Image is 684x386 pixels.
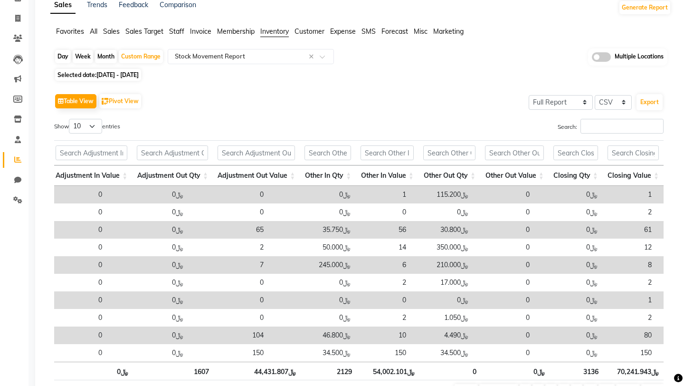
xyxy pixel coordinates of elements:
td: ﷼0 [534,186,602,203]
span: Marketing [433,27,464,36]
span: Multiple Locations [615,52,664,62]
td: 2 [355,274,411,291]
td: 8 [602,256,656,274]
td: ﷼0 [268,309,355,327]
td: 0 [188,186,268,203]
th: Closing Value: activate to sort column ascending [603,165,664,186]
input: Search Other Out Qty [423,145,475,160]
th: 0 [419,362,481,380]
td: 0 [188,203,268,221]
td: ﷼0 [268,274,355,291]
td: ﷼0 [107,327,188,344]
th: 2129 [301,362,357,380]
th: Other Out Qty: activate to sort column ascending [418,165,480,186]
td: ﷼35.750 [268,221,355,239]
div: Day [55,50,71,63]
td: ﷼0 [534,203,602,221]
td: 0 [32,274,107,291]
span: Misc [414,27,427,36]
td: 2 [602,309,656,327]
td: 0 [32,344,107,362]
input: Search Adjustment Out Value [218,145,295,160]
td: ﷼30.800 [411,221,473,239]
td: ﷼0 [411,203,473,221]
td: ﷼17.000 [411,274,473,291]
td: ﷼0 [107,309,188,327]
th: 1607 [133,362,214,380]
td: 0 [473,309,534,327]
span: Sales Target [125,27,163,36]
td: 104 [188,327,268,344]
td: ﷼0 [107,274,188,291]
input: Search Closing Qty [553,145,598,160]
th: Adjustment Out Qty: activate to sort column ascending [132,165,213,186]
td: 0 [32,221,107,239]
th: ﷼70,241.943 [603,362,664,380]
th: ﷼44,431.807 [214,362,301,380]
td: ﷼0 [534,221,602,239]
td: 65 [188,221,268,239]
td: ﷼115.200 [411,186,473,203]
input: Search: [580,119,664,134]
td: ﷼46.800 [268,327,355,344]
td: ﷼0 [534,344,602,362]
td: 1 [602,186,656,203]
a: Feedback [119,0,148,9]
td: 0 [32,203,107,221]
span: SMS [361,27,376,36]
td: 0 [32,327,107,344]
span: [DATE] - [DATE] [96,71,139,78]
td: ﷼0 [534,256,602,274]
td: 150 [602,344,656,362]
td: 6 [355,256,411,274]
td: 150 [355,344,411,362]
input: Search Adjustment In Value [56,145,127,160]
div: Week [73,50,93,63]
th: ﷼54,002.101 [357,362,419,380]
input: Search Other In Qty [304,145,351,160]
span: Sales [103,27,120,36]
td: 0 [355,291,411,309]
td: ﷼245.000 [268,256,355,274]
td: 12 [602,239,656,256]
td: ﷼50.000 [268,239,355,256]
td: 1 [602,291,656,309]
img: pivot.png [102,98,109,105]
td: 0 [188,291,268,309]
td: 0 [32,239,107,256]
td: ﷼34.500 [268,344,355,362]
td: 0 [32,186,107,203]
td: ﷼210.000 [411,256,473,274]
td: ﷼1.050 [411,309,473,327]
td: 0 [473,221,534,239]
th: Other In Qty: activate to sort column ascending [300,165,356,186]
a: Comparison [160,0,196,9]
span: Expense [330,27,356,36]
button: Pivot View [99,94,141,108]
td: 61 [602,221,656,239]
td: 0 [188,309,268,327]
td: ﷼0 [107,291,188,309]
td: 1 [355,186,411,203]
td: 0 [473,274,534,291]
div: Custom Range [119,50,163,63]
input: Search Closing Value [608,145,659,160]
td: ﷼0 [107,344,188,362]
td: 2 [602,203,656,221]
input: Search Other Out Value [485,145,544,160]
th: 3136 [550,362,603,380]
td: ﷼0 [107,221,188,239]
td: 0 [32,291,107,309]
span: Inventory [260,27,289,36]
td: ﷼0 [534,274,602,291]
th: ﷼0 [52,362,133,380]
td: ﷼0 [107,186,188,203]
td: 0 [355,203,411,221]
a: Trends [87,0,107,9]
td: ﷼0 [534,327,602,344]
td: ﷼0 [107,239,188,256]
span: Selected date: [55,69,141,81]
td: ﷼4.490 [411,327,473,344]
th: Other Out Value: activate to sort column ascending [480,165,549,186]
td: ﷼0 [268,203,355,221]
